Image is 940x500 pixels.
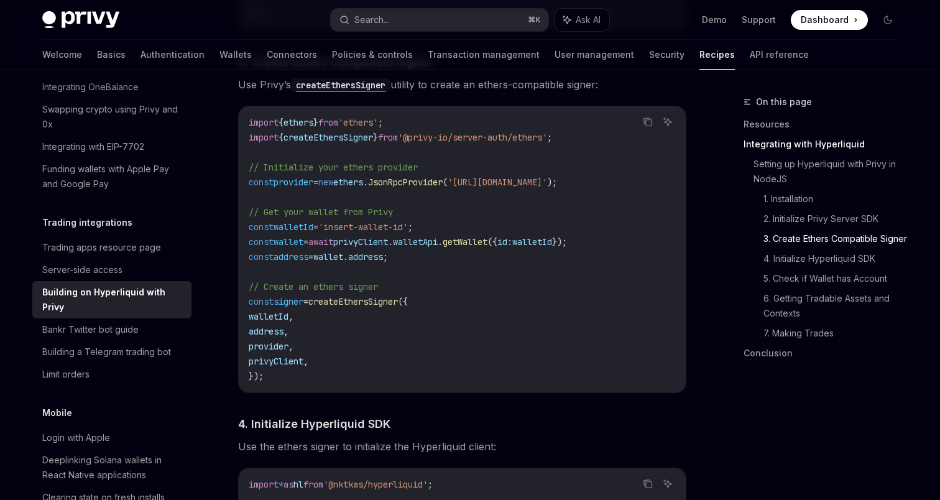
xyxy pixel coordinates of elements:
a: Deeplinking Solana wallets in React Native applications [32,449,191,486]
div: Building a Telegram trading bot [42,345,171,359]
span: from [318,117,338,128]
span: . [438,236,443,248]
a: Transaction management [428,40,540,70]
span: address [274,251,308,262]
a: Policies & controls [332,40,413,70]
div: Limit orders [42,367,90,382]
span: import [249,132,279,143]
a: 2. Initialize Privy Server SDK [763,209,908,229]
span: // Get your wallet from Privy [249,206,393,218]
span: import [249,117,279,128]
code: createEthersSigner [291,78,390,92]
span: , [288,311,293,322]
span: walletId [249,311,288,322]
a: Dashboard [791,10,868,30]
span: ; [383,251,388,262]
h5: Trading integrations [42,215,132,230]
span: address [348,251,383,262]
span: provider [274,177,313,188]
a: Support [742,14,776,26]
a: Limit orders [32,363,191,386]
span: signer [274,296,303,307]
a: User management [555,40,634,70]
div: Bankr Twitter bot guide [42,322,139,337]
span: await [308,236,333,248]
span: const [249,236,274,248]
div: Trading apps resource page [42,240,161,255]
span: createEthersSigner [308,296,398,307]
a: 1. Installation [763,189,908,209]
a: Demo [702,14,727,26]
a: Recipes [699,40,735,70]
a: Building a Telegram trading bot [32,341,191,363]
span: , [303,356,308,367]
a: Security [649,40,684,70]
button: Search...⌘K [331,9,548,31]
span: ; [547,132,552,143]
a: 3. Create Ethers Compatible Signer [763,229,908,249]
a: Server-side access [32,259,191,281]
a: 7. Making Trades [763,323,908,343]
span: ⌘ K [528,15,541,25]
span: Dashboard [801,14,849,26]
span: = [313,221,318,233]
span: '@nktkas/hyperliquid' [323,479,428,490]
span: id: [497,236,512,248]
span: ( [443,177,448,188]
div: Login with Apple [42,430,110,445]
span: , [288,341,293,352]
span: '@privy-io/server-auth/ethers' [398,132,547,143]
a: Login with Apple [32,427,191,449]
span: 4. Initialize Hyperliquid SDK [238,415,390,432]
span: const [249,296,274,307]
span: ethers [283,117,313,128]
span: // Initialize your ethers provider [249,162,418,173]
a: Building on Hyperliquid with Privy [32,281,191,318]
button: Toggle dark mode [878,10,898,30]
span: getWallet [443,236,487,248]
a: 6. Getting Tradable Assets and Contexts [763,289,908,323]
div: Deeplinking Solana wallets in React Native applications [42,453,184,483]
a: Integrating with Hyperliquid [744,134,908,154]
a: Funding wallets with Apple Pay and Google Pay [32,158,191,195]
div: Integrating with EIP-7702 [42,139,144,154]
span: Ask AI [576,14,601,26]
button: Ask AI [660,114,676,130]
div: Search... [354,12,389,27]
span: ; [428,479,433,490]
span: }); [249,371,264,382]
span: from [303,479,323,490]
span: = [313,177,318,188]
span: 'ethers' [338,117,378,128]
a: Trading apps resource page [32,236,191,259]
span: On this page [756,95,812,109]
span: // Create an ethers signer [249,281,378,292]
a: 4. Initialize Hyperliquid SDK [763,249,908,269]
span: new [318,177,333,188]
span: privyClient [333,236,388,248]
span: . [388,236,393,248]
span: ); [547,177,557,188]
span: } [313,117,318,128]
span: }); [552,236,567,248]
div: Server-side access [42,262,122,277]
span: const [249,221,274,233]
span: Use Privy’s utility to create an ethers-compatible signer: [238,76,686,93]
span: ethers [333,177,363,188]
span: privyClient [249,356,303,367]
span: as [283,479,293,490]
a: API reference [750,40,809,70]
a: Authentication [141,40,205,70]
button: Ask AI [660,476,676,492]
a: Conclusion [744,343,908,363]
span: walletApi [393,236,438,248]
span: walletId [512,236,552,248]
a: Resources [744,114,908,134]
span: . [363,177,368,188]
span: } [373,132,378,143]
span: ; [378,117,383,128]
button: Copy the contents from the code block [640,114,656,130]
span: wallet [274,236,303,248]
a: Wallets [219,40,252,70]
a: Basics [97,40,126,70]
